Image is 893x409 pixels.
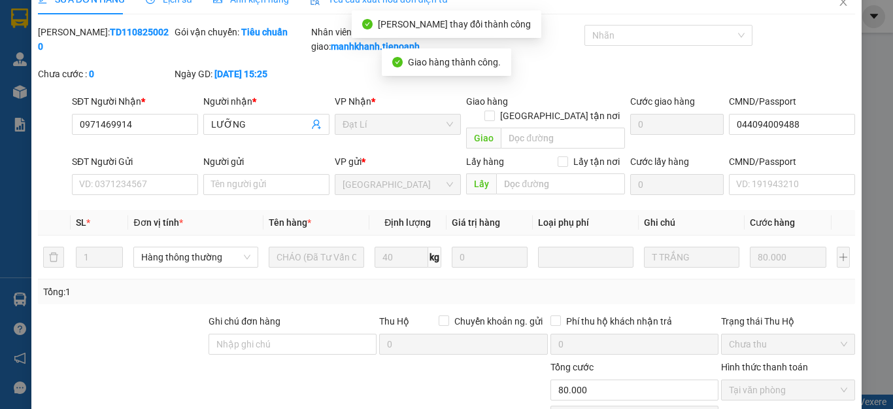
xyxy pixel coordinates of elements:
input: Dọc đường [501,128,625,149]
button: delete [43,247,64,268]
input: Ghi Chú [644,247,739,268]
div: CMND/Passport [729,94,855,109]
div: VP gửi [335,154,461,169]
th: Loại phụ phí [533,210,639,236]
span: check-circle [362,19,373,29]
span: Lấy [466,173,496,194]
label: Ghi chú đơn hàng [209,316,280,327]
span: Phí thu hộ khách nhận trả [561,314,677,329]
div: Người nhận [203,94,329,109]
div: Người gửi [203,154,329,169]
span: Thu Hộ [379,316,409,327]
b: Tiêu chuẩn [241,27,288,37]
input: Cước giao hàng [630,114,724,135]
input: Dọc đường [496,173,625,194]
input: VD: Bàn, Ghế [269,247,364,268]
span: Tại văn phòng [729,380,847,400]
label: Cước giao hàng [630,96,695,107]
span: SL [76,217,86,228]
div: Trạng thái Thu Hộ [721,314,855,329]
span: Giao [466,128,501,149]
span: Chuyển khoản ng. gửi [449,314,548,329]
button: plus [837,247,850,268]
span: Đạt Lí [343,115,453,134]
input: 0 [452,247,528,268]
span: Thủ Đức [343,175,453,194]
span: Tên hàng [269,217,311,228]
b: [DATE] 15:25 [214,69,267,79]
th: Ghi chú [639,210,745,236]
input: Ghi chú đơn hàng [209,334,377,355]
b: manhkhanh.tienoanh [331,41,420,52]
label: Hình thức thanh toán [721,362,808,372]
span: [GEOGRAPHIC_DATA] tận nơi [495,109,625,123]
span: Cước hàng [750,217,795,228]
input: 0 [750,247,826,268]
label: Cước lấy hàng [630,156,689,167]
div: Gói vận chuyển: [175,25,309,39]
span: Giao hàng thành công. [408,57,501,67]
div: [PERSON_NAME]: [38,25,172,54]
span: Hàng thông thường [141,247,250,267]
span: Định lượng [384,217,431,228]
div: Ngày GD: [175,67,309,81]
span: Lấy hàng [466,156,504,167]
span: user-add [311,119,322,130]
span: [PERSON_NAME] thay đổi thành công [378,19,531,29]
span: check-circle [392,57,403,67]
span: Chưa thu [729,334,847,354]
div: SĐT Người Nhận [72,94,198,109]
div: SĐT Người Gửi [72,154,198,169]
div: Tổng: 1 [43,285,346,299]
span: Đơn vị tính [133,217,182,228]
span: kg [428,247,441,268]
span: Giá trị hàng [452,217,500,228]
b: 0 [89,69,94,79]
div: Nhân viên giao: [311,25,445,54]
span: Lấy tận nơi [568,154,625,169]
div: Chưa cước : [38,67,172,81]
div: CMND/Passport [729,154,855,169]
span: Giao hàng [466,96,508,107]
input: Cước lấy hàng [630,174,724,195]
span: Tổng cước [550,362,594,372]
span: VP Nhận [335,96,371,107]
